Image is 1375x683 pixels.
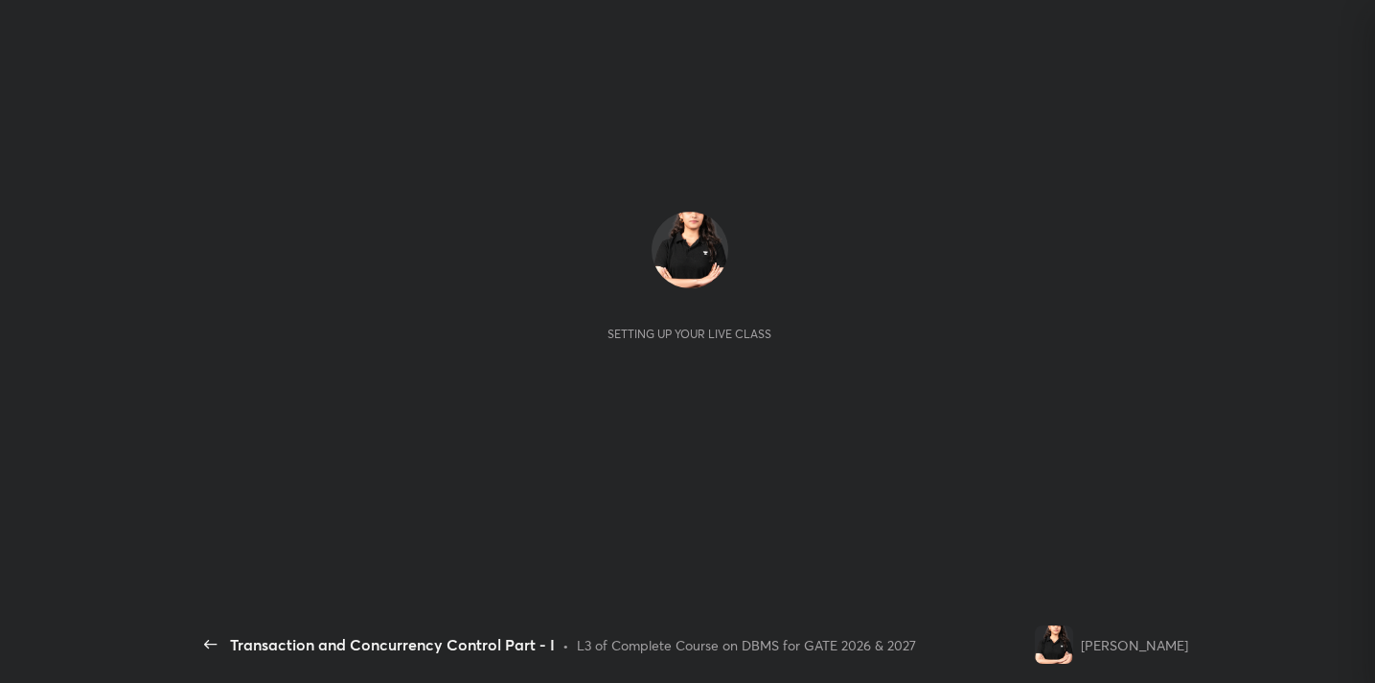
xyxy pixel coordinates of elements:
[607,327,771,341] div: Setting up your live class
[577,635,916,655] div: L3 of Complete Course on DBMS for GATE 2026 & 2027
[652,212,728,288] img: 4a770520920d42f4a83b4b5e06273ada.png
[1081,635,1188,655] div: [PERSON_NAME]
[562,635,569,655] div: •
[230,633,555,656] div: Transaction and Concurrency Control Part - I
[1035,626,1073,664] img: 4a770520920d42f4a83b4b5e06273ada.png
